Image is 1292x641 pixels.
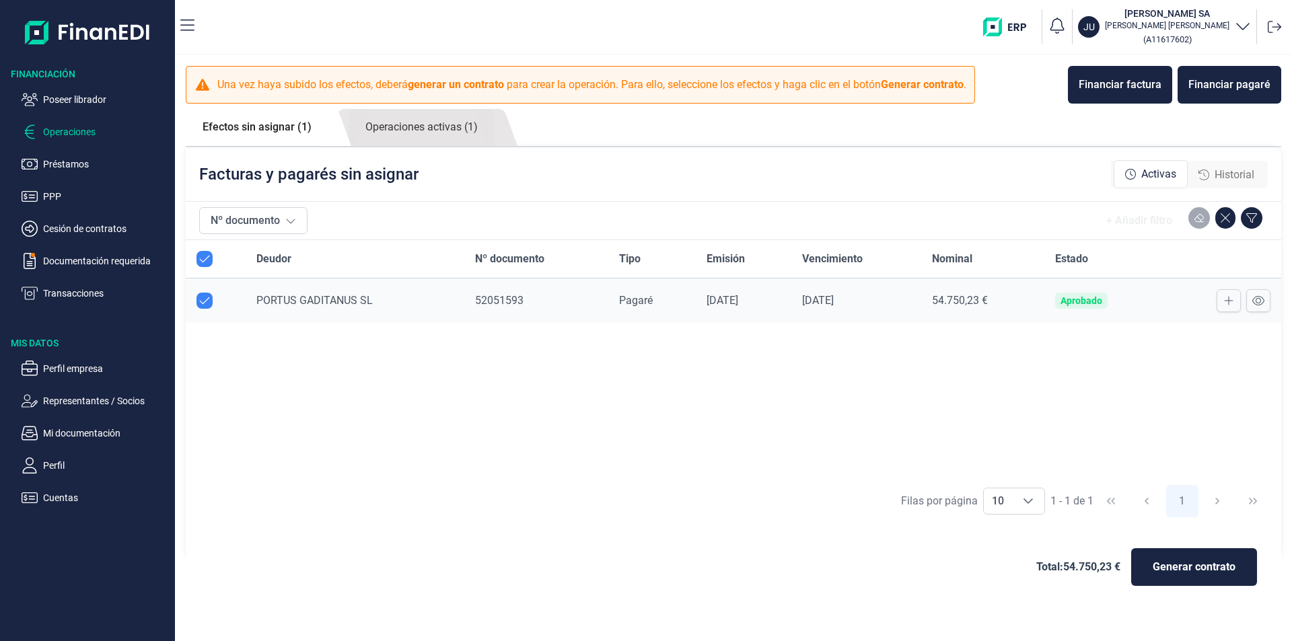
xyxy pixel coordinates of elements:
small: Copiar cif [1143,34,1192,44]
button: Operaciones [22,124,170,140]
p: Una vez haya subido los efectos, deberá para crear la operación. Para ello, seleccione los efecto... [217,77,966,93]
button: Financiar factura [1068,66,1172,104]
button: Next Page [1201,485,1233,517]
img: Logo de aplicación [25,11,151,54]
span: 1 - 1 de 1 [1050,496,1093,506]
p: Perfil [43,457,170,474]
button: Nº documento [199,207,308,234]
p: Poseer librador [43,91,170,108]
button: First Page [1095,485,1127,517]
button: Préstamos [22,156,170,172]
button: Cesión de contratos [22,221,170,237]
p: Operaciones [43,124,170,140]
div: Row Unselected null [196,293,213,309]
div: Financiar pagaré [1188,77,1270,93]
div: Financiar factura [1079,77,1161,93]
button: Page 1 [1166,485,1198,517]
div: Choose [1012,488,1044,514]
span: Pagaré [619,294,653,307]
div: Activas [1114,160,1188,188]
div: All items selected [196,251,213,267]
p: Documentación requerida [43,253,170,269]
div: Filas por página [901,493,978,509]
div: [DATE] [707,294,780,307]
button: Representantes / Socios [22,393,170,409]
div: Historial [1188,161,1265,188]
p: [PERSON_NAME] [PERSON_NAME] [1105,20,1229,31]
p: Mi documentación [43,425,170,441]
span: Vencimiento [802,251,863,267]
span: Activas [1141,166,1176,182]
p: Transacciones [43,285,170,301]
button: Previous Page [1130,485,1163,517]
button: Transacciones [22,285,170,301]
button: Generar contrato [1131,548,1257,586]
button: Documentación requerida [22,253,170,269]
span: Tipo [619,251,641,267]
button: Financiar pagaré [1178,66,1281,104]
div: Aprobado [1061,295,1102,306]
b: Generar contrato [881,78,964,91]
button: Perfil empresa [22,361,170,377]
button: Mi documentación [22,425,170,441]
a: Operaciones activas (1) [349,109,495,146]
button: Poseer librador [22,91,170,108]
p: Perfil empresa [43,361,170,377]
p: PPP [43,188,170,204]
span: 10 [984,488,1012,514]
span: Nominal [932,251,972,267]
span: Total: 54.750,23 € [1036,559,1120,575]
h3: [PERSON_NAME] SA [1105,7,1229,20]
div: 54.750,23 € [932,294,1033,307]
p: Cesión de contratos [43,221,170,237]
span: Deudor [256,251,291,267]
button: PPP [22,188,170,204]
img: erp [983,17,1036,36]
p: Representantes / Socios [43,393,170,409]
span: Historial [1215,167,1254,183]
span: Generar contrato [1153,559,1235,575]
button: JU[PERSON_NAME] SA[PERSON_NAME] [PERSON_NAME](A11617602) [1078,7,1251,47]
button: Cuentas [22,490,170,506]
span: Emisión [707,251,745,267]
p: Facturas y pagarés sin asignar [199,163,419,185]
p: Préstamos [43,156,170,172]
span: PORTUS GADITANUS SL [256,294,373,307]
div: [DATE] [802,294,911,307]
span: Nº documento [475,251,544,267]
b: generar un contrato [408,78,504,91]
span: Estado [1055,251,1088,267]
p: Cuentas [43,490,170,506]
button: Last Page [1237,485,1269,517]
span: 52051593 [475,294,524,307]
button: Perfil [22,457,170,474]
p: JU [1083,20,1095,34]
a: Efectos sin asignar (1) [186,109,328,145]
